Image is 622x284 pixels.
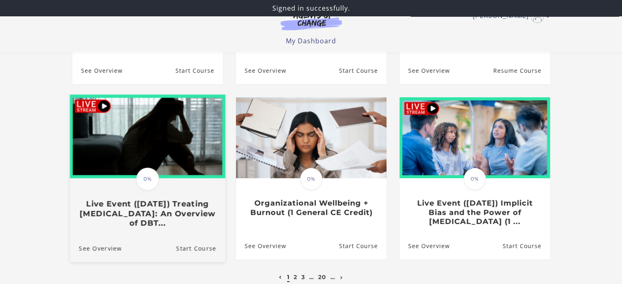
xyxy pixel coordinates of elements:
a: Live Event (8/22/25) Treating Anxiety Disorders: An Overview of DBT...: Resume Course [176,235,225,262]
h3: Live Event ([DATE]) Treating [MEDICAL_DATA]: An Overview of DBT... [79,199,216,228]
a: Somatic Therapy (1 General CE Credit): Resume Course [493,58,550,84]
a: Resiliency as a Helping Professional (1 General CE Credit): See Overview [236,58,286,84]
a: My Dashboard [286,36,336,45]
a: … [309,273,314,281]
a: Next page [338,273,345,281]
a: Resiliency as a Helping Professional (1 General CE Credit): Resume Course [339,58,386,84]
a: Best Practices for Clinical Care with Asian Americans (1 Cultural C...: Resume Course [175,58,222,84]
a: Live Event (8/1/25) Implicit Bias and the Power of Peer Support (1 ...: Resume Course [502,233,550,259]
p: Signed in successfully. [3,3,619,13]
a: Somatic Therapy (1 General CE Credit): See Overview [400,58,450,84]
a: Live Event (8/1/25) Implicit Bias and the Power of Peer Support (1 ...: See Overview [400,233,450,259]
a: … [330,273,335,281]
h3: Organizational Wellbeing + Burnout (1 General CE Credit) [245,199,377,217]
a: 3 [301,273,305,281]
a: 1 [287,273,290,281]
a: Live Event (8/22/25) Treating Anxiety Disorders: An Overview of DBT...: See Overview [70,235,121,262]
h3: Live Event ([DATE]) Implicit Bias and the Power of [MEDICAL_DATA] (1 ... [408,199,541,226]
a: Organizational Wellbeing + Burnout (1 General CE Credit): See Overview [236,233,286,259]
a: Best Practices for Clinical Care with Asian Americans (1 Cultural C...: See Overview [72,58,123,84]
a: Toggle menu [473,10,546,23]
a: Organizational Wellbeing + Burnout (1 General CE Credit): Resume Course [339,233,386,259]
a: 2 [294,273,297,281]
img: Agents of Change Logo [272,11,350,30]
span: 0% [464,168,486,190]
span: 0% [136,168,159,190]
a: 20 [318,273,326,281]
span: 0% [300,168,322,190]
